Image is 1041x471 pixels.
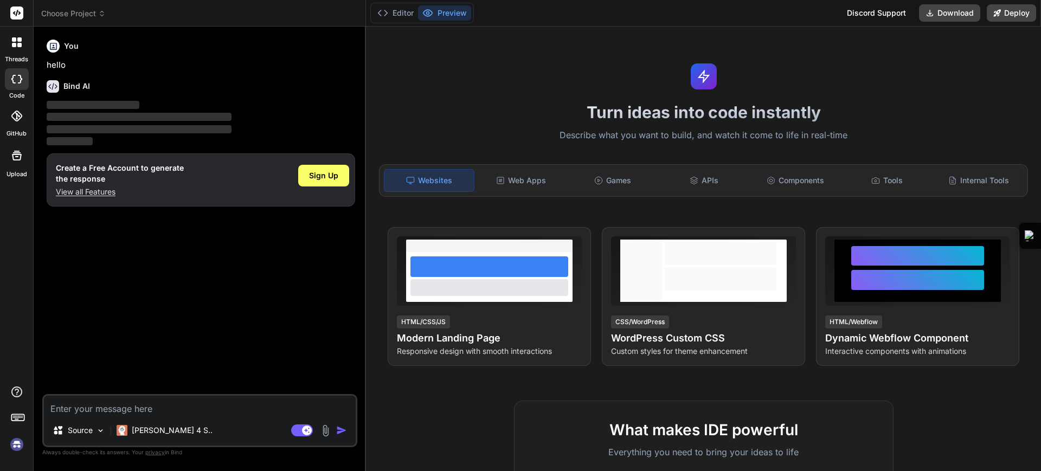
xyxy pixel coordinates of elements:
[934,169,1023,192] div: Internal Tools
[611,315,669,328] div: CSS/WordPress
[56,186,184,197] p: View all Features
[751,169,840,192] div: Components
[397,346,582,357] p: Responsive design with smooth interactions
[397,331,582,346] h4: Modern Landing Page
[132,425,213,436] p: [PERSON_NAME] 4 S..
[7,170,27,179] label: Upload
[9,91,24,100] label: code
[825,315,882,328] div: HTML/Webflow
[63,81,90,92] h6: Bind AI
[568,169,658,192] div: Games
[47,137,93,145] span: ‌
[96,426,105,435] img: Pick Models
[919,4,980,22] button: Download
[42,447,357,457] p: Always double-check its answers. Your in Bind
[373,5,418,21] button: Editor
[41,8,106,19] span: Choose Project
[8,435,26,454] img: signin
[611,331,796,346] h4: WordPress Custom CSS
[47,59,355,72] p: hello
[7,129,27,138] label: GitHub
[68,425,93,436] p: Source
[477,169,566,192] div: Web Apps
[532,446,876,459] p: Everything you need to bring your ideas to life
[611,346,796,357] p: Custom styles for theme enhancement
[372,128,1034,143] p: Describe what you want to build, and watch it come to life in real-time
[5,55,28,64] label: threads
[372,102,1034,122] h1: Turn ideas into code instantly
[532,418,876,441] h2: What makes IDE powerful
[987,4,1036,22] button: Deploy
[825,346,1010,357] p: Interactive components with animations
[47,101,139,109] span: ‌
[64,41,79,51] h6: You
[384,169,474,192] div: Websites
[319,424,332,437] img: attachment
[47,125,232,133] span: ‌
[117,425,127,436] img: Claude 4 Sonnet
[309,170,338,181] span: Sign Up
[47,113,232,121] span: ‌
[659,169,749,192] div: APIs
[56,163,184,184] h1: Create a Free Account to generate the response
[397,315,450,328] div: HTML/CSS/JS
[840,4,913,22] div: Discord Support
[825,331,1010,346] h4: Dynamic Webflow Component
[418,5,471,21] button: Preview
[843,169,932,192] div: Tools
[145,449,165,455] span: privacy
[336,425,347,436] img: icon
